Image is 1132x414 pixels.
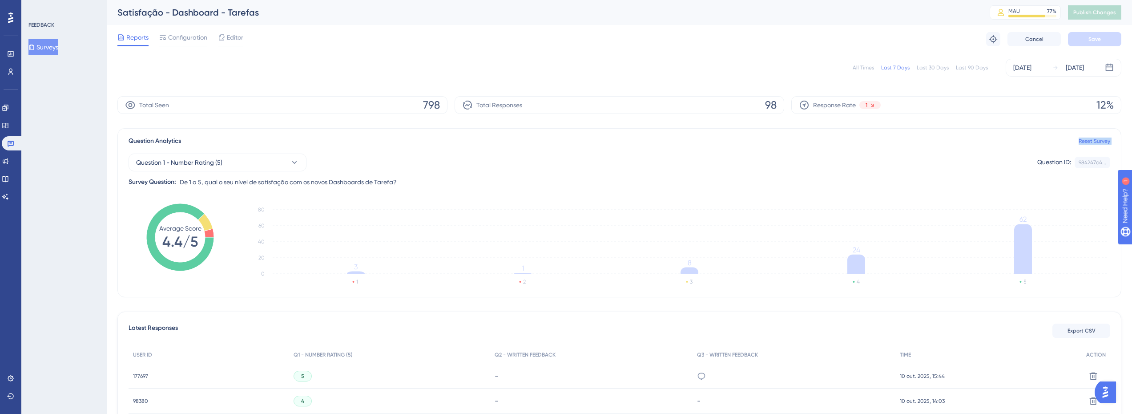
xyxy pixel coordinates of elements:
span: Editor [227,32,243,43]
button: Export CSV [1052,324,1110,338]
span: USER ID [133,351,152,358]
div: Satisfação - Dashboard - Tarefas [117,6,967,19]
span: TIME [900,351,911,358]
button: Publish Changes [1068,5,1121,20]
span: 798 [423,98,440,112]
span: 1 [866,101,867,109]
tspan: 24 [853,246,860,254]
span: ACTION [1086,351,1106,358]
span: 10 out. 2025, 15:44 [900,373,945,380]
span: Question Analytics [129,136,181,146]
span: Reports [126,32,149,43]
text: 2 [523,279,526,285]
div: Survey Question: [129,177,176,187]
text: 3 [690,279,693,285]
button: Surveys [28,39,58,55]
span: Question 1 - Number Rating (5) [136,157,222,168]
div: Last 7 Days [881,64,910,71]
text: 5 [1023,279,1026,285]
span: Save [1088,36,1101,43]
button: Cancel [1007,32,1061,46]
span: Cancel [1025,36,1043,43]
span: De 1 a 5, qual o seu nível de satisfação com os novos Dashboards de Tarefa? [180,177,397,187]
span: Export CSV [1068,327,1096,334]
span: Latest Responses [129,323,178,339]
tspan: 62 [1019,215,1027,223]
span: 10 out. 2025, 14:03 [900,398,945,405]
div: 77 % [1047,8,1056,15]
div: Last 30 Days [917,64,949,71]
div: All Times [853,64,874,71]
span: Total Responses [476,100,522,110]
span: 98380 [133,398,148,405]
span: Configuration [168,32,207,43]
div: [DATE] [1066,62,1084,73]
span: Q2 - WRITTEN FEEDBACK [495,351,556,358]
span: 5 [301,373,304,380]
div: Question ID: [1037,157,1071,168]
div: - [495,372,688,380]
tspan: 4.4/5 [162,233,198,250]
text: 1 [356,279,358,285]
div: - [697,397,890,405]
div: 984247c4... [1079,159,1106,166]
div: [DATE] [1013,62,1031,73]
button: Question 1 - Number Rating (5) [129,154,306,171]
tspan: 20 [258,255,265,261]
span: Publish Changes [1073,9,1116,16]
tspan: 60 [258,223,265,229]
div: 1 [62,4,64,12]
iframe: UserGuiding AI Assistant Launcher [1095,379,1121,406]
tspan: 40 [258,239,265,245]
div: FEEDBACK [28,21,54,28]
span: Total Seen [139,100,169,110]
div: MAU [1008,8,1020,15]
div: - [495,397,688,405]
span: Response Rate [813,100,856,110]
span: Q1 - NUMBER RATING (5) [294,351,353,358]
tspan: 80 [258,207,265,213]
span: 4 [301,398,304,405]
tspan: Average Score [159,225,201,232]
span: 12% [1096,98,1114,112]
span: 177697 [133,373,148,380]
text: 4 [857,279,860,285]
tspan: 1 [522,264,524,272]
span: Need Help? [21,2,56,13]
tspan: 8 [688,259,692,267]
tspan: 3 [354,263,358,271]
tspan: 0 [261,271,265,277]
a: Reset Survey [1079,138,1110,145]
button: Save [1068,32,1121,46]
span: 98 [765,98,777,112]
div: Last 90 Days [956,64,988,71]
span: Q3 - WRITTEN FEEDBACK [697,351,758,358]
